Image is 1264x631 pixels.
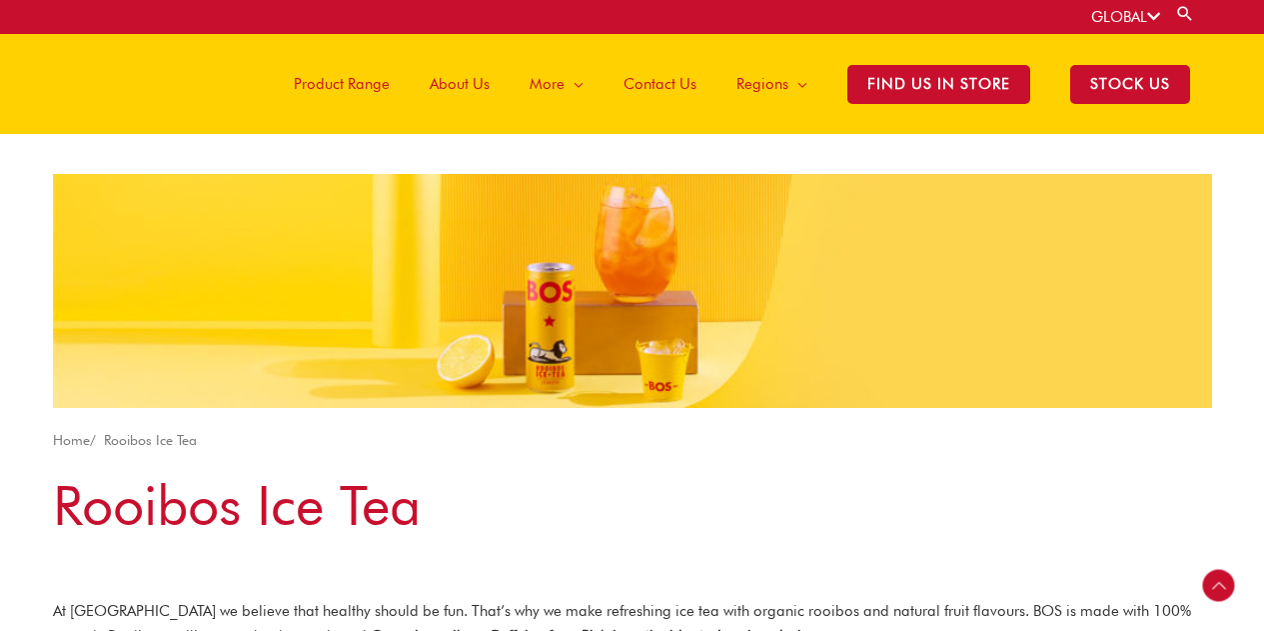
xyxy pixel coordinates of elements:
a: More [510,34,604,134]
a: STOCK US [1050,34,1210,134]
h1: Rooibos Ice Tea [53,467,1212,544]
a: Product Range [274,34,410,134]
span: Contact Us [624,54,696,114]
a: Search button [1175,4,1195,23]
a: Home [53,432,90,448]
a: Find Us in Store [827,34,1050,134]
span: Find Us in Store [847,65,1030,104]
span: Product Range [294,54,390,114]
img: BOS logo finals-200px [54,50,122,118]
span: STOCK US [1070,65,1190,104]
a: Regions [716,34,827,134]
span: About Us [430,54,490,114]
nav: Breadcrumb [53,428,1212,453]
a: About Us [410,34,510,134]
span: Regions [736,54,788,114]
nav: Site Navigation [259,34,1210,134]
a: GLOBAL [1091,8,1160,26]
a: Contact Us [604,34,716,134]
span: More [530,54,565,114]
